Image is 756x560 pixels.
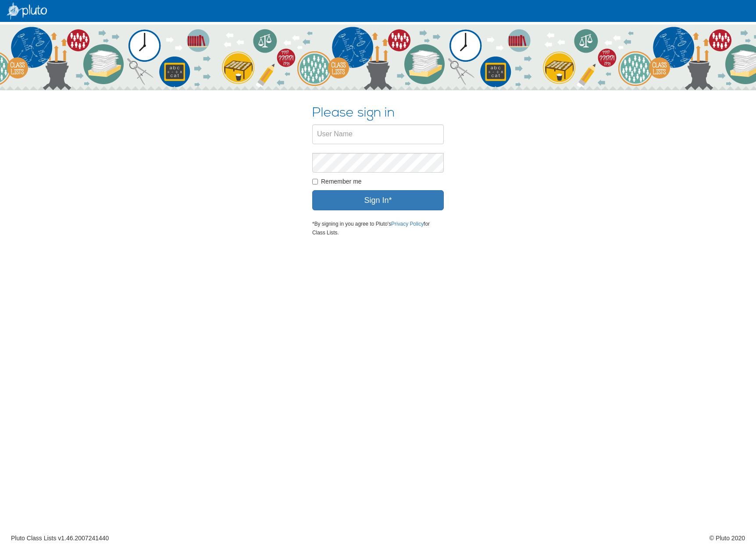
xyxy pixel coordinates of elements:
button: Sign In* [312,190,444,210]
h2: Please sign in [312,106,444,120]
input: User Name [312,124,444,144]
input: Remember me [312,179,318,184]
span: © Pluto 2020 [710,534,745,542]
span: Sign In* [364,196,392,205]
a: Privacy Policy [391,221,424,227]
small: *By signing in you agree to Pluto's for Class Lists. [312,221,430,236]
img: Pluto [7,2,47,20]
span: Pluto Class Lists v1.46.2007241440 [11,535,109,542]
label: Remember me [312,177,444,186]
